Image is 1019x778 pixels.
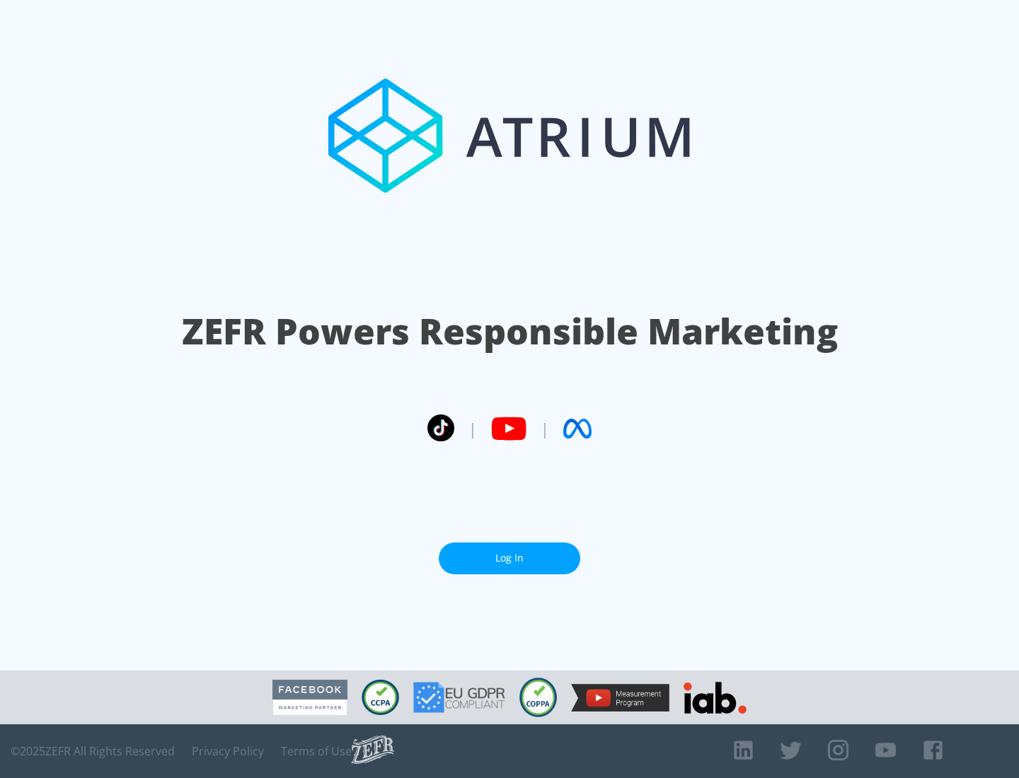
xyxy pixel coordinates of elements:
img: CCPA Compliant [362,680,399,715]
img: GDPR Compliant [413,682,505,713]
span: | [468,418,477,439]
span: © 2025 ZEFR All Rights Reserved [11,744,175,758]
a: Log In [439,542,580,574]
a: Terms of Use [281,744,352,758]
h1: ZEFR Powers Responsible Marketing [182,307,838,356]
img: IAB [684,682,747,714]
a: Privacy Policy [192,744,264,758]
img: YouTube Measurement Program [571,684,669,712]
img: COPPA Compliant [519,678,557,717]
span: | [541,418,549,439]
img: Facebook Marketing Partner [272,680,347,716]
